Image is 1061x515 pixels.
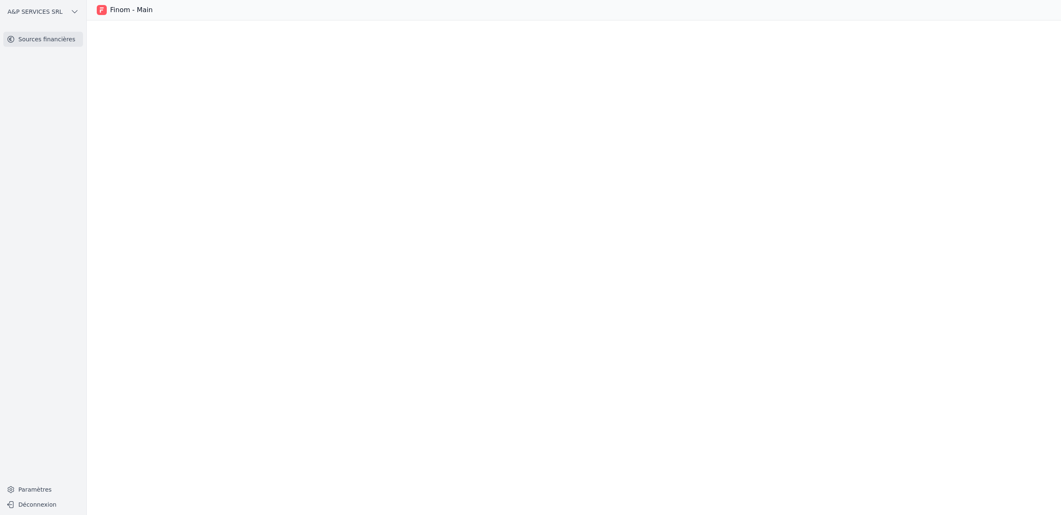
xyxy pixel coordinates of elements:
[110,5,153,15] h3: Finom - Main
[97,5,107,15] img: Finom - Main
[3,5,83,18] button: A&P SERVICES SRL
[8,8,63,16] span: A&P SERVICES SRL
[3,498,83,511] button: Déconnexion
[3,32,83,47] a: Sources financières
[3,483,83,496] a: Paramètres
